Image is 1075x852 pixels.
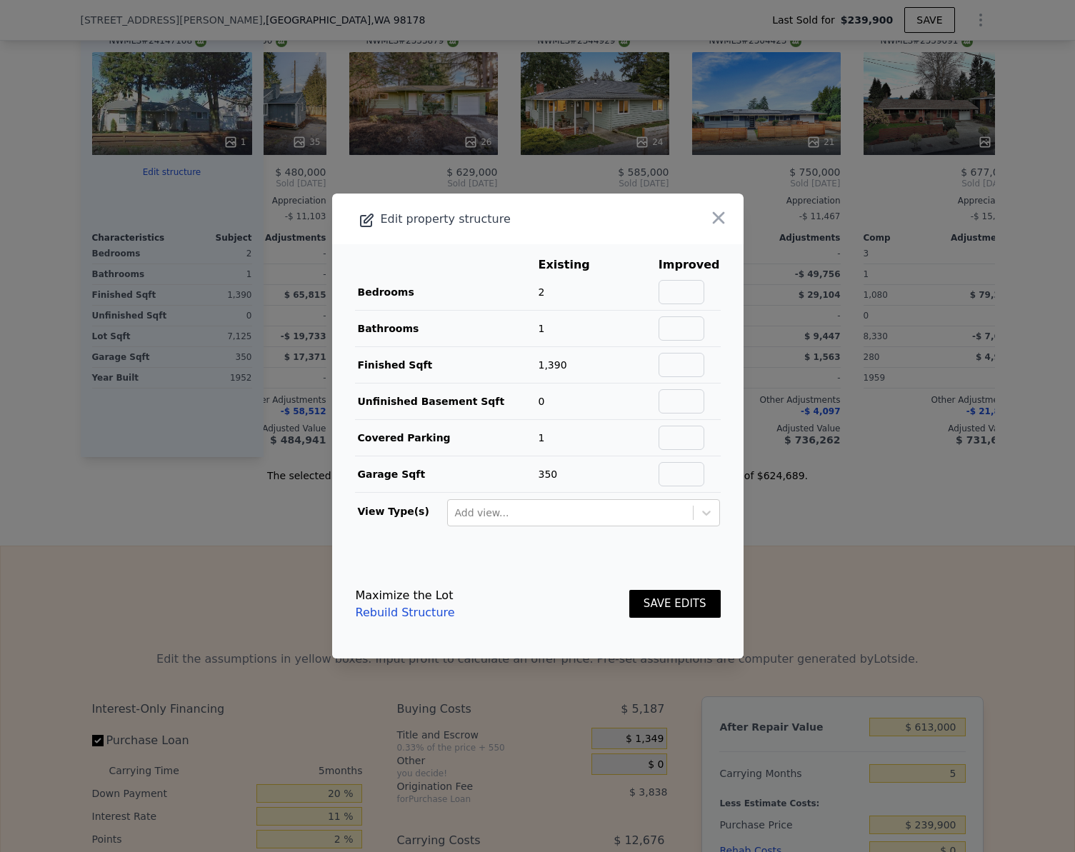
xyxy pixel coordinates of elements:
td: Covered Parking [355,420,538,456]
td: Bedrooms [355,274,538,311]
span: 1,390 [539,359,567,371]
span: 1 [539,323,545,334]
th: Existing [538,256,612,274]
span: 350 [539,468,558,480]
button: SAVE EDITS [629,590,721,618]
a: Rebuild Structure [356,604,455,621]
span: 1 [539,432,545,443]
td: Bathrooms [355,311,538,347]
td: Unfinished Basement Sqft [355,384,538,420]
span: 0 [539,396,545,407]
td: Finished Sqft [355,347,538,384]
span: 2 [539,286,545,298]
div: Edit property structure [332,209,661,229]
td: View Type(s) [355,493,446,527]
th: Improved [658,256,721,274]
div: Maximize the Lot [356,587,455,604]
td: Garage Sqft [355,456,538,493]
